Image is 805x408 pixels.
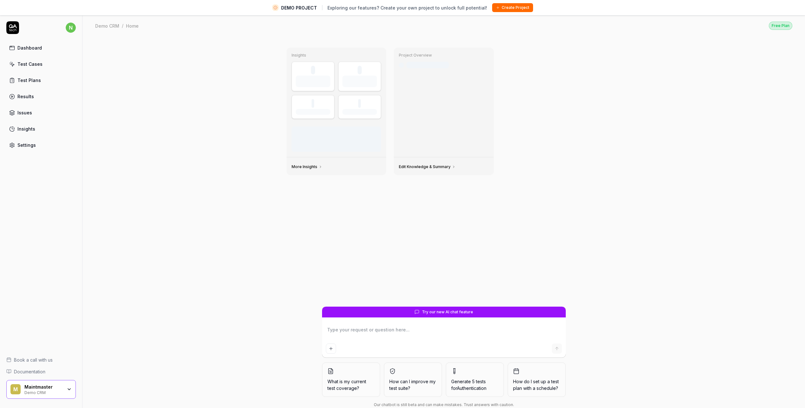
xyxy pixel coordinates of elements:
[389,378,437,391] span: How can I improve my test suite?
[6,90,76,103] a: Results
[6,58,76,70] a: Test Cases
[406,62,449,68] div: Last crawled [DATE]
[322,402,566,408] div: Our chatbot is still beta and can make mistakes. Trust answers with caution.
[446,363,504,397] button: Generate 5 tests forAuthentication
[17,93,34,100] div: Results
[14,357,53,363] span: Book a call with us
[327,4,487,11] span: Exploring our features? Create your own project to unlock full potential!
[17,126,35,132] div: Insights
[311,66,315,74] div: 0
[342,76,377,87] div: Test Cases (enabled)
[342,109,377,115] div: Avg Duration
[66,21,76,34] button: n
[66,23,76,33] span: n
[769,21,792,30] a: Free Plan
[358,66,362,74] div: 0
[17,44,42,51] div: Dashboard
[6,380,76,399] button: MMaintmasterDemo CRM
[492,3,533,12] button: Create Project
[312,99,314,108] div: -
[6,106,76,119] a: Issues
[6,123,76,135] a: Insights
[17,109,32,116] div: Issues
[322,363,380,397] button: What is my current test coverage?
[326,343,336,354] button: Add attachment
[17,77,41,84] div: Test Plans
[451,379,486,391] span: Generate 5 tests for Authentication
[296,76,330,87] div: Test Executions (last 30 days)
[6,368,76,375] a: Documentation
[6,139,76,151] a: Settings
[292,164,322,169] a: More Insights
[10,384,21,394] span: M
[281,4,317,11] span: DEMO PROJECT
[95,23,119,29] div: Demo CRM
[292,53,381,58] h3: Insights
[6,357,76,363] a: Book a call with us
[17,142,36,148] div: Settings
[24,390,63,395] div: Demo CRM
[399,53,489,58] h3: Project Overview
[513,378,560,391] span: How do I set up a test plan with a schedule?
[24,384,63,390] div: Maintmaster
[769,22,792,30] div: Free Plan
[399,164,456,169] a: Edit Knowledge & Summary
[358,99,361,108] div: -
[327,378,375,391] span: What is my current test coverage?
[508,363,566,397] button: How do I set up a test plan with a schedule?
[384,363,442,397] button: How can I improve my test suite?
[6,74,76,86] a: Test Plans
[17,61,43,67] div: Test Cases
[6,42,76,54] a: Dashboard
[122,23,123,29] div: /
[422,309,473,315] span: Try our new AI chat feature
[14,368,45,375] span: Documentation
[126,23,139,29] div: Home
[296,109,330,115] div: Success Rate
